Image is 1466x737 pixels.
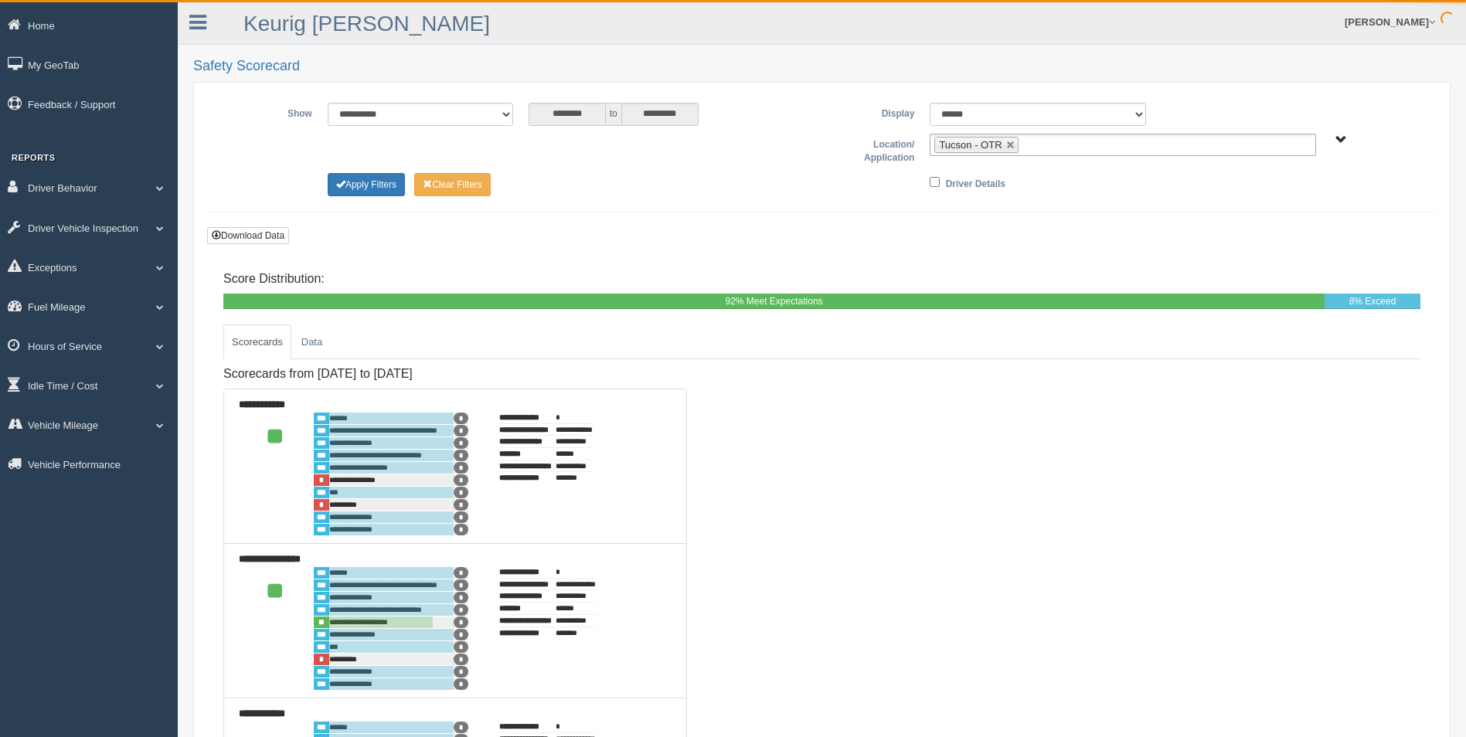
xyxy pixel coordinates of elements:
a: Data [293,324,331,360]
label: Display [821,103,922,121]
a: Keurig [PERSON_NAME] [243,12,490,36]
button: Change Filter Options [414,173,491,196]
span: to [606,103,621,126]
button: Change Filter Options [328,173,405,196]
button: Download Data [207,227,289,244]
h4: Scorecards from [DATE] to [DATE] [223,367,687,381]
span: 8% Exceed Expectations [1346,296,1400,322]
a: Scorecards [223,324,291,360]
h2: Safety Scorecard [193,59,1451,74]
h4: Score Distribution: [223,272,1420,286]
label: Show [219,103,320,121]
span: Tucson - OTR [939,139,1002,151]
label: Driver Details [946,173,1005,192]
span: 92% Meet Expectations [726,296,823,307]
label: Location/ Application [822,134,923,165]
